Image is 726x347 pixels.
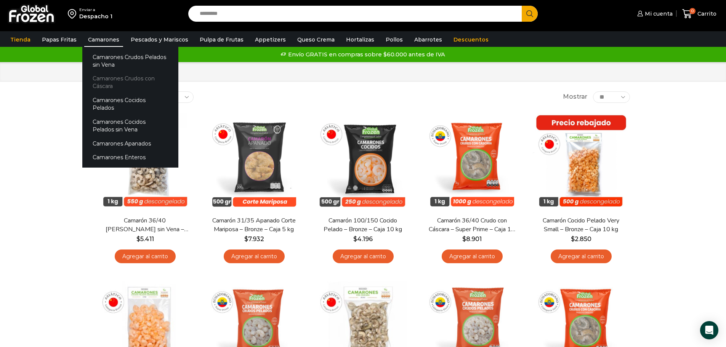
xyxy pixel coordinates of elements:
img: address-field-icon.svg [68,7,79,20]
a: Mi cuenta [635,6,673,21]
button: Search button [522,6,538,22]
a: Agregar al carrito: “Camarón 36/40 Crudo Pelado sin Vena - Bronze - Caja 10 kg” [115,249,176,264]
bdi: 7.932 [244,235,264,243]
a: Agregar al carrito: “Camarón Cocido Pelado Very Small - Bronze - Caja 10 kg” [551,249,612,264]
a: Tienda [6,32,34,47]
a: Descuentos [450,32,492,47]
a: Agregar al carrito: “Camarón 36/40 Crudo con Cáscara - Super Prime - Caja 10 kg” [442,249,503,264]
span: $ [136,235,140,243]
a: Camarón 31/35 Apanado Corte Mariposa – Bronze – Caja 5 kg [210,216,298,234]
a: Camarones Enteros [82,150,178,165]
a: Camarón Cocido Pelado Very Small – Bronze – Caja 10 kg [537,216,625,234]
span: Carrito [696,10,716,18]
a: Camarón 36/40 [PERSON_NAME] sin Vena – Bronze – Caja 10 kg [101,216,189,234]
span: $ [353,235,357,243]
div: Enviar a [79,7,112,13]
a: Camarones Cocidos Pelados sin Vena [82,115,178,136]
span: Mostrar [563,93,587,101]
bdi: 5.411 [136,235,154,243]
a: Pulpa de Frutas [196,32,247,47]
a: Pescados y Mariscos [127,32,192,47]
a: Camarones Apanados [82,136,178,150]
a: Pollos [382,32,407,47]
a: Camarones Crudos Pelados sin Vena [82,50,178,72]
span: $ [244,235,248,243]
a: Camarones Cocidos Pelados [82,93,178,115]
span: 0 [689,8,696,14]
a: Agregar al carrito: “Camarón 31/35 Apanado Corte Mariposa - Bronze - Caja 5 kg” [224,249,285,264]
span: $ [462,235,466,243]
a: Agregar al carrito: “Camarón 100/150 Cocido Pelado - Bronze - Caja 10 kg” [333,249,394,264]
bdi: 8.901 [462,235,482,243]
a: Appetizers [251,32,290,47]
a: 0 Carrito [680,5,718,23]
a: Abarrotes [410,32,446,47]
a: Papas Fritas [38,32,80,47]
a: Queso Crema [293,32,338,47]
a: Camarón 36/40 Crudo con Cáscara – Super Prime – Caja 10 kg [428,216,516,234]
a: Camarones [84,32,123,47]
a: Camarón 100/150 Cocido Pelado – Bronze – Caja 10 kg [319,216,407,234]
div: Open Intercom Messenger [700,321,718,339]
a: Camarones Crudos con Cáscara [82,72,178,93]
bdi: 2.850 [571,235,591,243]
span: Mi cuenta [643,10,673,18]
div: Despacho 1 [79,13,112,20]
a: Hortalizas [342,32,378,47]
span: $ [571,235,575,243]
bdi: 4.196 [353,235,373,243]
